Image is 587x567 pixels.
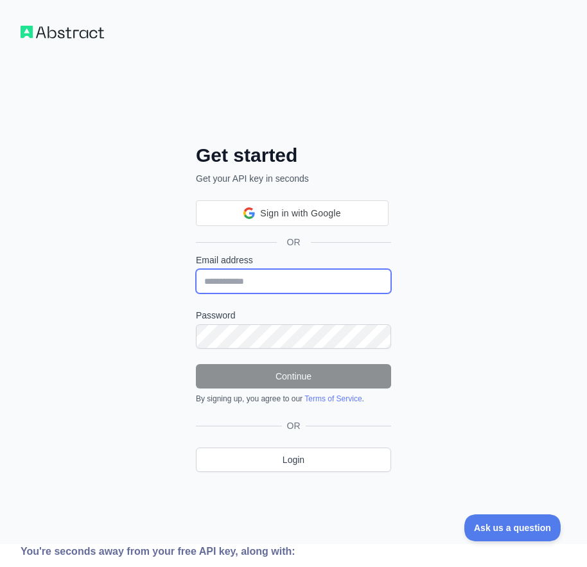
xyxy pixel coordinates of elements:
h2: Get started [196,144,391,167]
button: Continue [196,364,391,388]
div: Sign in with Google [196,200,389,226]
img: Workflow [21,26,104,39]
label: Email address [196,254,391,266]
a: Terms of Service [304,394,362,403]
div: By signing up, you agree to our . [196,394,391,404]
p: Get your API key in seconds [196,172,391,185]
span: OR [282,419,306,432]
a: Login [196,448,391,472]
div: You're seconds away from your free API key, along with: [21,544,415,559]
span: OR [277,236,311,249]
label: Password [196,309,391,322]
span: Sign in with Google [260,207,340,220]
iframe: Toggle Customer Support [464,514,561,541]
